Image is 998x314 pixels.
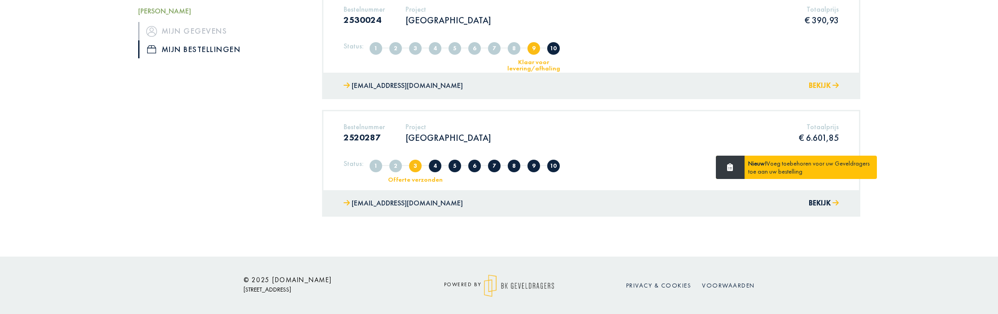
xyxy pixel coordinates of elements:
img: icon [146,26,157,36]
h5: [PERSON_NAME] [138,7,309,15]
h5: Project [405,5,491,13]
button: Bekijk [809,79,839,92]
h3: 2530024 [344,14,385,25]
h5: Totaalprijs [805,5,839,13]
span: Offerte afgekeurd [449,160,461,172]
p: [GEOGRAPHIC_DATA] [405,14,491,26]
img: logo [484,275,554,297]
span: Offerte in overleg [429,160,441,172]
a: [EMAIL_ADDRESS][DOMAIN_NAME] [344,79,463,92]
span: Offerte in overleg [429,42,441,55]
span: Offerte afgekeurd [449,42,461,55]
a: iconMijn gegevens [138,22,309,40]
p: € 390,93 [805,14,839,26]
span: In nabehandeling [508,160,520,172]
div: Voeg toebehoren voor uw Geveldragers toe aan uw bestelling [745,156,877,179]
span: Geleverd/afgehaald [547,160,560,172]
h5: Status: [344,159,364,168]
h5: Project [405,122,491,131]
a: Voorwaarden [702,281,755,289]
span: Offerte goedgekeurd [468,160,481,172]
h6: © 2025 [DOMAIN_NAME] [244,276,405,284]
p: [STREET_ADDRESS] [244,284,405,295]
span: Aangemaakt [370,160,382,172]
span: In productie [488,42,501,55]
span: Klaar voor levering/afhaling [527,160,540,172]
h5: Status: [344,42,364,50]
div: Offerte verzonden [378,176,452,183]
h5: Bestelnummer [344,122,385,131]
span: Offerte goedgekeurd [468,42,481,55]
span: Offerte verzonden [409,160,422,172]
a: [EMAIL_ADDRESS][DOMAIN_NAME] [344,197,463,210]
span: In productie [488,160,501,172]
button: Bekijk [809,197,839,210]
span: Volledig [389,42,402,55]
h3: 2520287 [344,132,385,143]
img: icon [147,45,156,53]
h5: Totaalprijs [799,122,839,131]
p: € 6.601,85 [799,132,839,144]
strong: Nieuw! [748,159,767,167]
span: In nabehandeling [508,42,520,55]
span: Klaar voor levering/afhaling [527,42,540,55]
span: Geleverd/afgehaald [547,42,560,55]
div: Klaar voor levering/afhaling [497,59,571,71]
span: Volledig [389,160,402,172]
span: Aangemaakt [370,42,382,55]
p: [GEOGRAPHIC_DATA] [405,132,491,144]
span: Offerte verzonden [409,42,422,55]
h5: Bestelnummer [344,5,385,13]
a: Privacy & cookies [626,281,692,289]
a: iconMijn bestellingen [138,40,309,58]
div: powered by [418,275,580,297]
